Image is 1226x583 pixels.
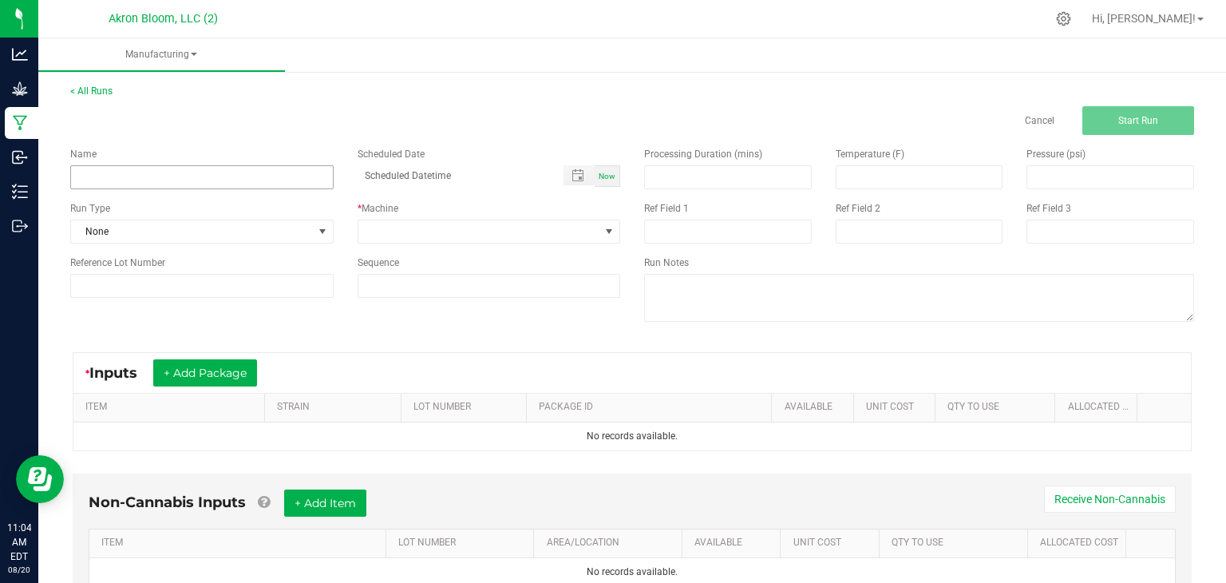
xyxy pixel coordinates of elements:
button: Receive Non-Cannabis [1044,486,1176,513]
span: Inputs [89,364,153,382]
a: Sortable [1139,537,1169,549]
input: Scheduled Datetime [358,165,548,185]
a: AVAILABLESortable [785,401,848,414]
span: Run Type [70,201,110,216]
p: 11:04 AM EDT [7,521,31,564]
span: Pressure (psi) [1026,149,1086,160]
a: AVAILABLESortable [694,537,774,549]
a: Cancel [1025,114,1054,128]
p: 08/20 [7,564,31,576]
td: No records available. [73,422,1191,450]
span: Ref Field 3 [1026,203,1071,214]
a: PACKAGE IDSortable [539,401,765,414]
button: + Add Item [284,490,366,517]
span: Hi, [PERSON_NAME]! [1092,12,1196,25]
a: Unit CostSortable [866,401,929,414]
a: STRAINSortable [277,401,394,414]
span: None [71,220,313,243]
span: Akron Bloom, LLC (2) [109,12,218,26]
span: Temperature (F) [836,149,904,160]
button: + Add Package [153,359,257,387]
span: Toggle popup [564,165,595,185]
a: Allocated CostSortable [1040,537,1120,549]
inline-svg: Outbound [12,218,28,234]
span: Manufacturing [38,48,285,61]
inline-svg: Analytics [12,46,28,62]
a: Allocated CostSortable [1068,401,1131,414]
inline-svg: Grow [12,81,28,97]
span: Ref Field 1 [644,203,689,214]
inline-svg: Inbound [12,149,28,165]
a: ITEMSortable [85,401,258,414]
a: AREA/LOCATIONSortable [547,537,676,549]
span: Machine [362,203,398,214]
span: Processing Duration (mins) [644,149,762,160]
span: Start Run [1118,115,1158,126]
a: Add Non-Cannabis items that were also consumed in the run (e.g. gloves and packaging); Also add N... [258,494,270,511]
iframe: Resource center [16,455,64,503]
button: Start Run [1082,106,1194,135]
span: Run Notes [644,257,689,268]
div: Manage settings [1054,11,1074,26]
a: LOT NUMBERSortable [398,537,528,549]
inline-svg: Manufacturing [12,115,28,131]
a: ITEMSortable [101,537,379,549]
a: QTY TO USESortable [947,401,1049,414]
a: < All Runs [70,85,113,97]
a: QTY TO USESortable [892,537,1021,549]
span: Scheduled Date [358,149,425,160]
a: Unit CostSortable [793,537,873,549]
span: Reference Lot Number [70,257,165,268]
a: Sortable [1149,401,1185,414]
span: Now [599,172,615,180]
span: Non-Cannabis Inputs [89,494,246,511]
a: LOT NUMBERSortable [413,401,520,414]
span: Name [70,149,97,160]
span: Ref Field 2 [836,203,880,214]
a: Manufacturing [38,38,285,72]
inline-svg: Inventory [12,184,28,200]
span: Sequence [358,257,399,268]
